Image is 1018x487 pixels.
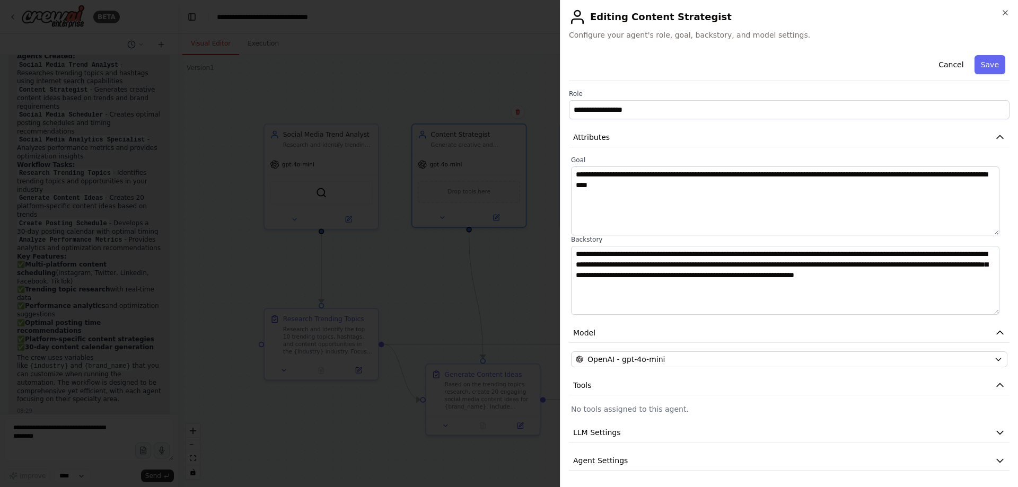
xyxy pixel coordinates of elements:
span: LLM Settings [573,427,621,438]
h2: Editing Content Strategist [569,8,1010,25]
button: Model [569,323,1010,343]
span: Configure your agent's role, goal, backstory, and model settings. [569,30,1010,40]
span: Model [573,327,595,338]
button: Attributes [569,128,1010,147]
button: Cancel [932,55,970,74]
span: Attributes [573,132,610,143]
label: Goal [571,156,1007,164]
span: Tools [573,380,592,391]
p: No tools assigned to this agent. [571,404,1007,414]
button: Save [975,55,1005,74]
span: Agent Settings [573,455,628,466]
button: LLM Settings [569,423,1010,442]
label: Backstory [571,235,1007,244]
button: Tools [569,376,1010,395]
label: Role [569,90,1010,98]
span: OpenAI - gpt-4o-mini [587,354,665,365]
button: Agent Settings [569,451,1010,471]
button: OpenAI - gpt-4o-mini [571,351,1007,367]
